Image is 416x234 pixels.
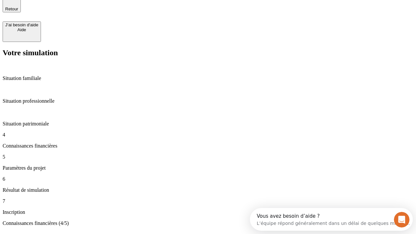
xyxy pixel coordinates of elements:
p: Situation patrimoniale [3,121,413,127]
p: Paramètres du projet [3,165,413,171]
p: Résultat de simulation [3,187,413,193]
h2: Votre simulation [3,48,413,57]
p: Situation familiale [3,75,413,81]
p: Connaissances financières (4/5) [3,220,413,226]
div: Aide [5,27,38,32]
div: J’ai besoin d'aide [5,22,38,27]
p: Connaissances financières [3,143,413,149]
p: Inscription [3,209,413,215]
span: Retour [5,6,18,11]
p: 7 [3,198,413,204]
div: Vous avez besoin d’aide ? [7,6,160,11]
p: 4 [3,132,413,138]
button: J’ai besoin d'aideAide [3,21,41,42]
iframe: Intercom live chat discovery launcher [250,208,413,231]
p: 6 [3,176,413,182]
div: L’équipe répond généralement dans un délai de quelques minutes. [7,11,160,18]
iframe: Intercom live chat [394,212,409,227]
p: 5 [3,154,413,160]
p: Situation professionnelle [3,98,413,104]
div: Ouvrir le Messenger Intercom [3,3,179,20]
